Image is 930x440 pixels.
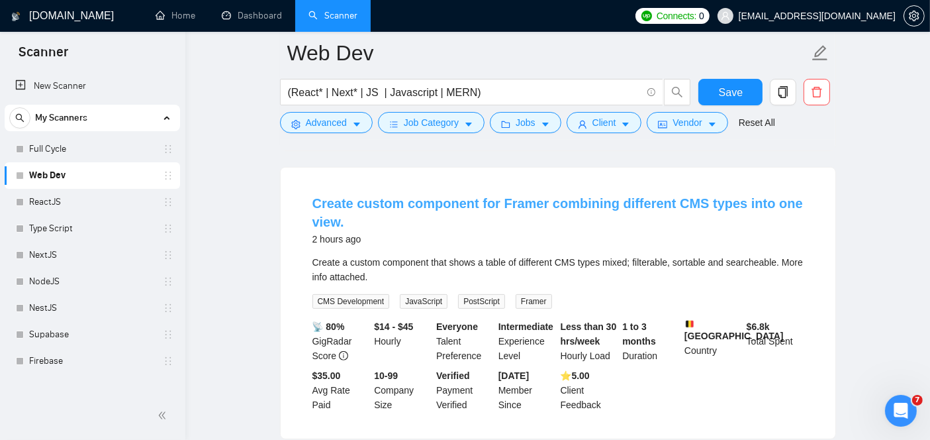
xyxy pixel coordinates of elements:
[490,112,561,133] button: folderJobscaret-down
[310,319,372,363] div: GigRadar Score
[374,321,413,332] b: $14 - $45
[404,115,459,130] span: Job Category
[29,215,155,242] a: Type Script
[434,319,496,363] div: Talent Preference
[352,119,361,129] span: caret-down
[378,112,485,133] button: barsJob Categorycaret-down
[308,10,357,21] a: searchScanner
[222,10,282,21] a: dashboardDashboard
[280,112,373,133] button: settingAdvancedcaret-down
[558,368,620,412] div: Client Feedback
[904,5,925,27] button: setting
[620,319,682,363] div: Duration
[684,319,784,341] b: [GEOGRAPHIC_DATA]
[10,113,30,123] span: search
[516,115,535,130] span: Jobs
[685,319,694,329] img: 🇧🇪
[567,112,642,133] button: userClientcaret-down
[291,119,301,129] span: setting
[885,395,917,427] iframe: Intercom live chat
[29,295,155,321] a: NestJS
[312,321,345,332] b: 📡 80%
[641,11,652,21] img: upwork-logo.png
[163,250,173,260] span: holder
[35,105,87,131] span: My Scanners
[312,255,804,284] div: Create a custom component that shows a table of different CMS types mixed; filterable, sortable a...
[647,88,656,97] span: info-circle
[699,9,704,23] span: 0
[501,119,510,129] span: folder
[5,105,180,374] li: My Scanners
[163,197,173,207] span: holder
[621,119,630,129] span: caret-down
[496,368,558,412] div: Member Since
[163,223,173,234] span: holder
[29,348,155,374] a: Firebase
[739,115,775,130] a: Reset All
[673,115,702,130] span: Vendor
[8,42,79,70] span: Scanner
[29,162,155,189] a: Web Dev
[498,321,553,332] b: Intermediate
[339,351,348,360] span: info-circle
[312,294,390,309] span: CMS Development
[312,231,804,247] div: 2 hours ago
[665,86,690,98] span: search
[561,321,617,347] b: Less than 30 hrs/week
[163,303,173,313] span: holder
[29,136,155,162] a: Full Cycle
[708,119,717,129] span: caret-down
[163,356,173,366] span: holder
[747,321,770,332] b: $ 6.8k
[904,11,924,21] span: setting
[812,44,829,62] span: edit
[163,329,173,340] span: holder
[371,319,434,363] div: Hourly
[770,79,796,105] button: copy
[163,144,173,154] span: holder
[29,321,155,348] a: Supabase
[682,319,744,363] div: Country
[9,107,30,129] button: search
[541,119,550,129] span: caret-down
[312,196,803,229] a: Create custom component for Framer combining different CMS types into one view.
[371,368,434,412] div: Company Size
[516,294,552,309] span: Framer
[288,84,641,101] input: Search Freelance Jobs...
[464,119,473,129] span: caret-down
[904,11,925,21] a: setting
[458,294,505,309] span: PostScript
[622,321,656,347] b: 1 to 3 months
[658,119,667,129] span: idcard
[11,6,21,27] img: logo
[287,36,809,70] input: Scanner name...
[158,409,171,422] span: double-left
[698,79,763,105] button: Save
[647,112,727,133] button: idcardVendorcaret-down
[804,79,830,105] button: delete
[436,321,478,332] b: Everyone
[156,10,195,21] a: homeHome
[657,9,696,23] span: Connects:
[400,294,447,309] span: JavaScript
[578,119,587,129] span: user
[744,319,806,363] div: Total Spent
[29,189,155,215] a: ReactJS
[312,370,341,381] b: $35.00
[5,73,180,99] li: New Scanner
[496,319,558,363] div: Experience Level
[306,115,347,130] span: Advanced
[29,268,155,295] a: NodeJS
[374,370,398,381] b: 10-99
[15,73,169,99] a: New Scanner
[389,119,398,129] span: bars
[163,276,173,287] span: holder
[310,368,372,412] div: Avg Rate Paid
[558,319,620,363] div: Hourly Load
[436,370,470,381] b: Verified
[804,86,829,98] span: delete
[721,11,730,21] span: user
[434,368,496,412] div: Payment Verified
[29,242,155,268] a: NextJS
[561,370,590,381] b: ⭐️ 5.00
